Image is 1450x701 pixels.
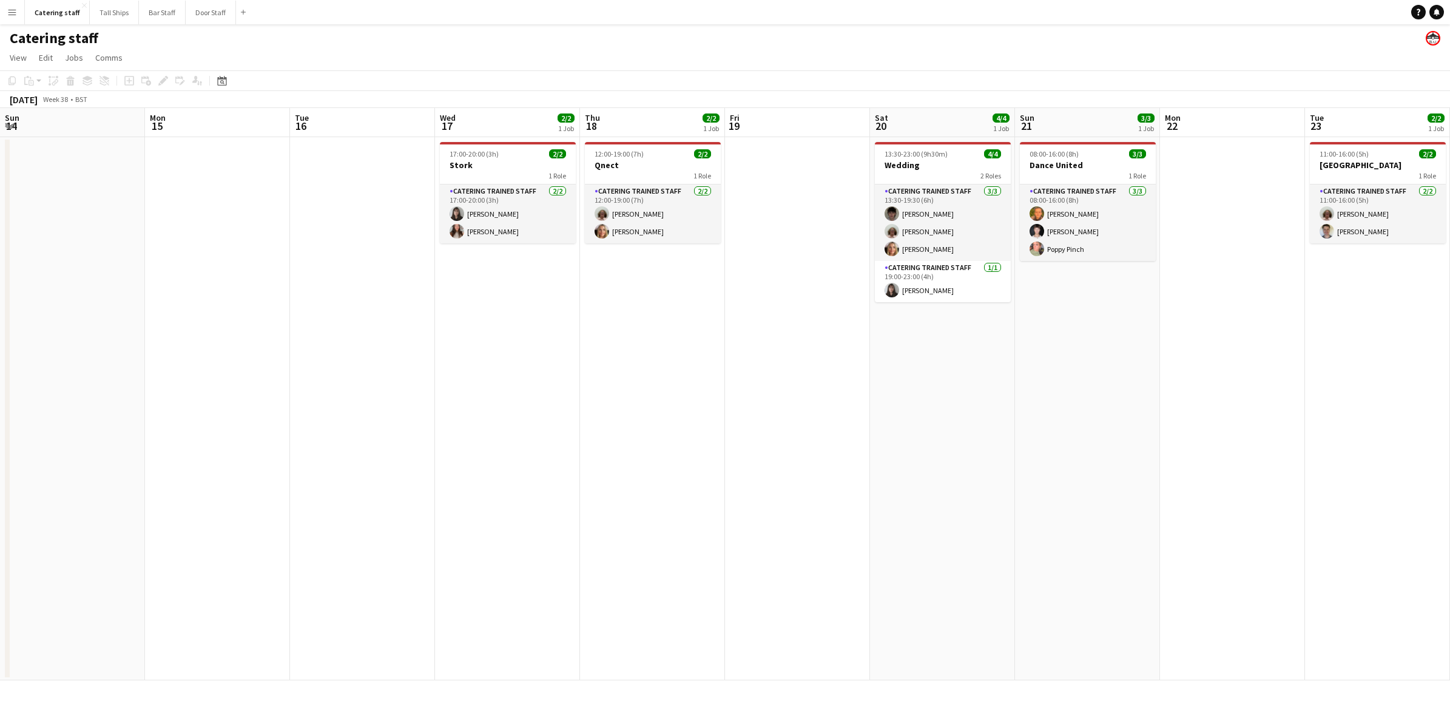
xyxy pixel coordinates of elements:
span: Tue [295,112,309,123]
button: Tall Ships [90,1,139,24]
span: 2/2 [1419,149,1436,158]
span: 4/4 [993,113,1010,123]
div: 1 Job [1138,124,1154,133]
button: Bar Staff [139,1,186,24]
div: 1 Job [558,124,574,133]
button: Door Staff [186,1,236,24]
span: Sun [5,112,19,123]
span: 14 [3,119,19,133]
h3: Wedding [875,160,1011,171]
span: 2/2 [694,149,711,158]
app-job-card: 17:00-20:00 (3h)2/2Stork1 RoleCatering trained staff2/217:00-20:00 (3h)[PERSON_NAME][PERSON_NAME] [440,142,576,243]
app-card-role: Catering trained staff2/211:00-16:00 (5h)[PERSON_NAME][PERSON_NAME] [1310,185,1446,243]
span: 18 [583,119,600,133]
span: Sat [875,112,888,123]
span: Mon [1165,112,1181,123]
button: Catering staff [25,1,90,24]
span: 17:00-20:00 (3h) [450,149,499,158]
div: 1 Job [1428,124,1444,133]
span: 15 [148,119,166,133]
span: 3/3 [1138,113,1155,123]
span: 11:00-16:00 (5h) [1320,149,1369,158]
app-card-role: Catering trained staff2/217:00-20:00 (3h)[PERSON_NAME][PERSON_NAME] [440,185,576,243]
span: 23 [1308,119,1324,133]
a: Edit [34,50,58,66]
span: Week 38 [40,95,70,104]
span: Mon [150,112,166,123]
span: Fri [730,112,740,123]
span: 2/2 [549,149,566,158]
span: 19 [728,119,740,133]
span: 3/3 [1129,149,1146,158]
span: 2 Roles [980,171,1001,180]
app-job-card: 08:00-16:00 (8h)3/3Dance United1 RoleCatering trained staff3/308:00-16:00 (8h)[PERSON_NAME][PERSO... [1020,142,1156,261]
span: 2/2 [558,113,575,123]
span: 13:30-23:00 (9h30m) [885,149,948,158]
app-card-role: Catering trained staff1/119:00-23:00 (4h)[PERSON_NAME] [875,261,1011,302]
app-job-card: 11:00-16:00 (5h)2/2[GEOGRAPHIC_DATA]1 RoleCatering trained staff2/211:00-16:00 (5h)[PERSON_NAME][... [1310,142,1446,243]
span: 22 [1163,119,1181,133]
h3: [GEOGRAPHIC_DATA] [1310,160,1446,171]
h3: Stork [440,160,576,171]
span: 4/4 [984,149,1001,158]
span: 1 Role [1418,171,1436,180]
div: 1 Job [703,124,719,133]
span: Wed [440,112,456,123]
app-job-card: 13:30-23:00 (9h30m)4/4Wedding2 RolesCatering trained staff3/313:30-19:30 (6h)[PERSON_NAME][PERSON... [875,142,1011,302]
div: BST [75,95,87,104]
span: View [10,52,27,63]
span: 1 Role [693,171,711,180]
app-card-role: Catering trained staff3/308:00-16:00 (8h)[PERSON_NAME][PERSON_NAME]Poppy Pinch [1020,185,1156,261]
a: View [5,50,32,66]
a: Jobs [60,50,88,66]
app-card-role: Catering trained staff2/212:00-19:00 (7h)[PERSON_NAME][PERSON_NAME] [585,185,721,243]
span: 16 [293,119,309,133]
h3: Qnect [585,160,721,171]
div: 1 Job [993,124,1009,133]
div: [DATE] [10,93,38,106]
a: Comms [90,50,127,66]
span: Sun [1020,112,1034,123]
span: Edit [39,52,53,63]
span: Thu [585,112,600,123]
h1: Catering staff [10,29,98,47]
span: 08:00-16:00 (8h) [1030,149,1079,158]
span: Tue [1310,112,1324,123]
app-job-card: 12:00-19:00 (7h)2/2Qnect1 RoleCatering trained staff2/212:00-19:00 (7h)[PERSON_NAME][PERSON_NAME] [585,142,721,243]
span: 2/2 [703,113,720,123]
span: 17 [438,119,456,133]
app-user-avatar: Beach Ballroom [1426,31,1440,46]
app-card-role: Catering trained staff3/313:30-19:30 (6h)[PERSON_NAME][PERSON_NAME][PERSON_NAME] [875,185,1011,261]
span: 21 [1018,119,1034,133]
span: Comms [95,52,123,63]
span: 2/2 [1428,113,1445,123]
h3: Dance United [1020,160,1156,171]
span: 12:00-19:00 (7h) [595,149,644,158]
span: Jobs [65,52,83,63]
span: 20 [873,119,888,133]
span: 1 Role [1128,171,1146,180]
span: 1 Role [548,171,566,180]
